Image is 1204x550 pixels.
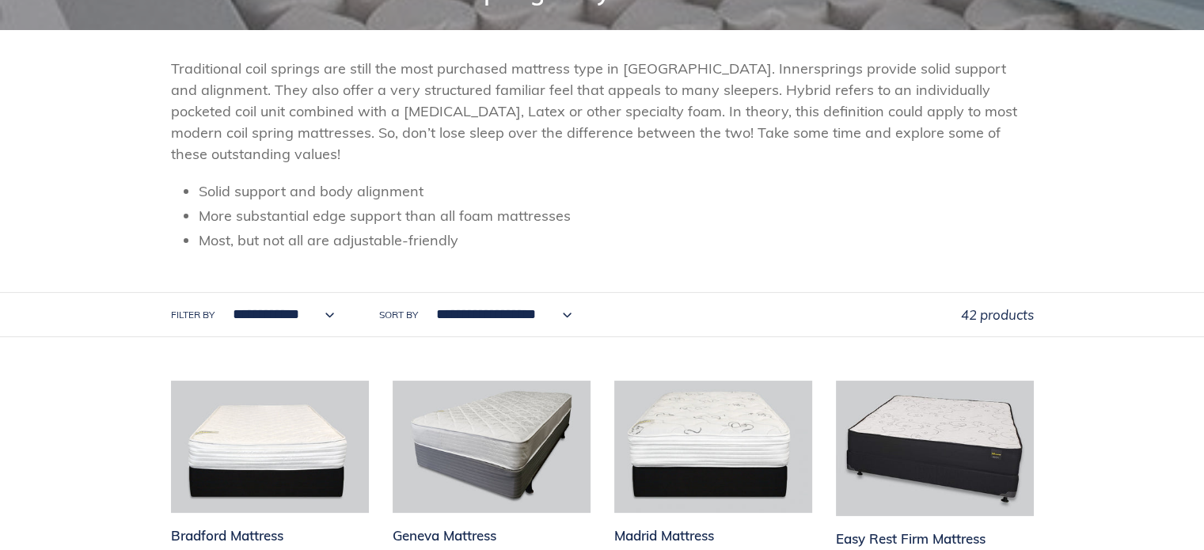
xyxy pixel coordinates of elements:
span: 42 products [961,306,1034,323]
li: Solid support and body alignment [199,180,1034,202]
li: More substantial edge support than all foam mattresses [199,205,1034,226]
label: Sort by [379,308,418,322]
li: Most, but not all are adjustable-friendly [199,229,1034,251]
p: Traditional coil springs are still the most purchased mattress type in [GEOGRAPHIC_DATA]. Innersp... [171,58,1034,165]
label: Filter by [171,308,215,322]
